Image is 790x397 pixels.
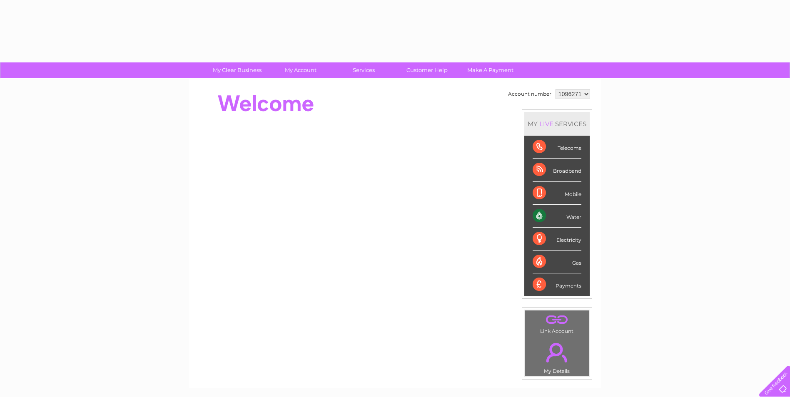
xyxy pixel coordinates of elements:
td: Link Account [525,310,589,336]
div: Telecoms [533,136,581,159]
a: Make A Payment [456,62,525,78]
div: LIVE [538,120,555,128]
div: Broadband [533,159,581,181]
td: Account number [506,87,553,101]
a: . [527,338,587,367]
div: Gas [533,251,581,273]
a: Customer Help [393,62,461,78]
a: . [527,313,587,327]
a: Services [329,62,398,78]
div: MY SERVICES [524,112,590,136]
div: Payments [533,273,581,296]
div: Water [533,205,581,228]
a: My Clear Business [203,62,272,78]
div: Mobile [533,182,581,205]
td: My Details [525,336,589,377]
div: Electricity [533,228,581,251]
a: My Account [266,62,335,78]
